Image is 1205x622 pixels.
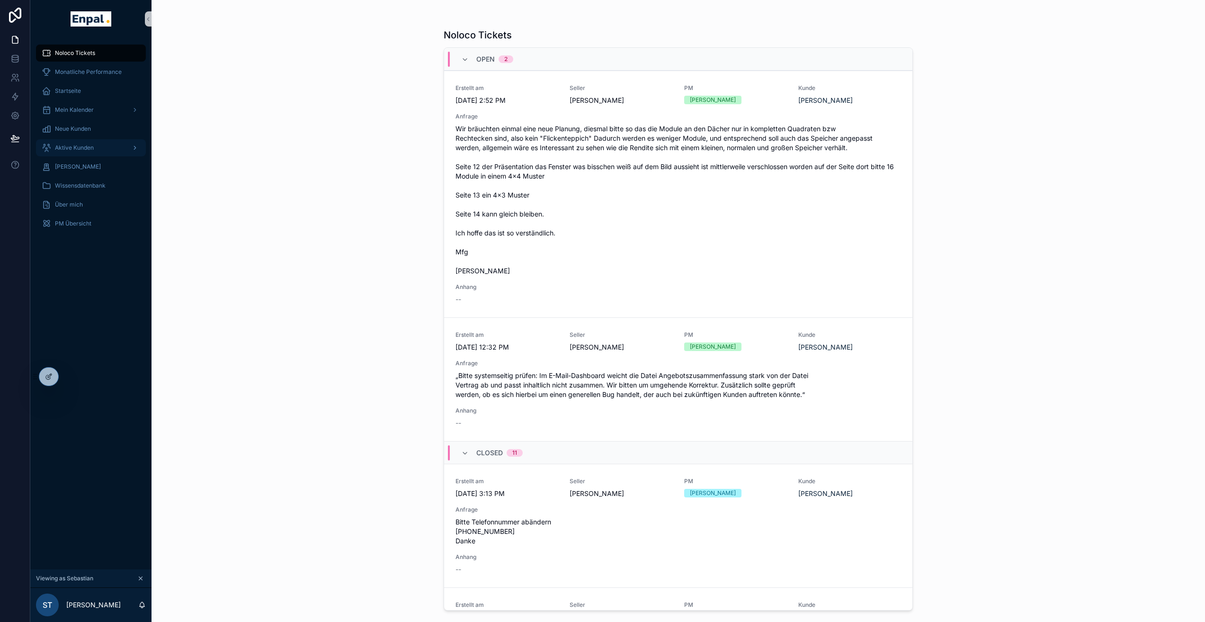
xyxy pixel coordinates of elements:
[476,54,495,64] span: Open
[455,478,558,485] span: Erstellt am
[684,331,787,339] span: PM
[455,96,558,105] span: [DATE] 2:52 PM
[36,215,146,232] a: PM Übersicht
[455,371,901,399] span: „Bitte systemseitig prüfen: Im E-Mail-Dashboard weicht die Datei Angebotszusammenfassung stark vo...
[55,163,101,171] span: [PERSON_NAME]
[43,599,52,611] span: ST
[798,96,853,105] a: [PERSON_NAME]
[570,601,672,609] span: Seller
[55,182,106,189] span: Wissensdatenbank
[455,343,558,352] span: [DATE] 12:32 PM
[36,196,146,213] a: Über mich
[455,565,461,574] span: --
[55,220,91,227] span: PM Übersicht
[455,124,901,276] span: Wir bräuchten einmal eine neue Planung, diesmal bitte so das die Module an den Dächer nur in komp...
[690,96,736,104] div: [PERSON_NAME]
[476,448,503,458] span: Closed
[512,449,517,457] div: 11
[71,11,111,27] img: App logo
[36,120,146,137] a: Neue Kunden
[55,144,94,152] span: Aktive Kunden
[36,63,146,81] a: Monatliche Performance
[455,506,901,514] span: Anfrage
[455,418,461,428] span: --
[455,553,901,561] span: Anhang
[684,478,787,485] span: PM
[570,96,672,105] span: [PERSON_NAME]
[570,489,672,498] span: [PERSON_NAME]
[455,295,461,304] span: --
[36,139,146,156] a: Aktive Kunden
[455,360,901,367] span: Anfrage
[690,343,736,351] div: [PERSON_NAME]
[570,343,672,352] span: [PERSON_NAME]
[570,478,672,485] span: Seller
[798,478,901,485] span: Kunde
[684,84,787,92] span: PM
[55,201,83,208] span: Über mich
[36,82,146,99] a: Startseite
[455,283,901,291] span: Anhang
[36,575,93,582] span: Viewing as Sebastian
[36,101,146,118] a: Mein Kalender
[30,38,152,244] div: scrollable content
[36,158,146,175] a: [PERSON_NAME]
[455,113,901,120] span: Anfrage
[798,343,853,352] a: [PERSON_NAME]
[66,600,121,610] p: [PERSON_NAME]
[455,517,901,546] span: Bitte Telefonnummer abändern [PHONE_NUMBER] Danke
[55,87,81,95] span: Startseite
[55,49,95,57] span: Noloco Tickets
[798,489,853,498] a: [PERSON_NAME]
[798,331,901,339] span: Kunde
[504,55,508,63] div: 2
[36,177,146,194] a: Wissensdatenbank
[684,601,787,609] span: PM
[570,84,672,92] span: Seller
[55,125,91,133] span: Neue Kunden
[455,331,558,339] span: Erstellt am
[798,84,901,92] span: Kunde
[570,331,672,339] span: Seller
[55,68,122,76] span: Monatliche Performance
[455,489,558,498] span: [DATE] 3:13 PM
[444,28,512,42] h1: Noloco Tickets
[455,84,558,92] span: Erstellt am
[36,45,146,62] a: Noloco Tickets
[798,601,901,609] span: Kunde
[455,407,901,415] span: Anhang
[690,489,736,497] div: [PERSON_NAME]
[455,601,558,609] span: Erstellt am
[55,106,94,114] span: Mein Kalender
